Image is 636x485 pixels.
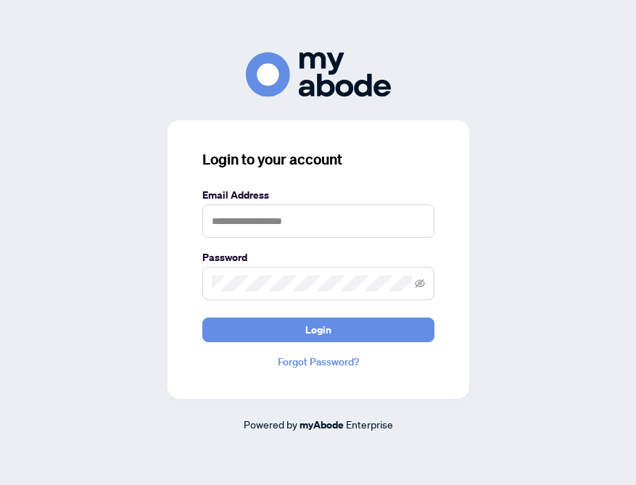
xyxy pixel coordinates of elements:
[346,418,393,431] span: Enterprise
[202,354,434,370] a: Forgot Password?
[202,187,434,203] label: Email Address
[244,418,297,431] span: Powered by
[300,417,344,433] a: myAbode
[305,318,331,341] span: Login
[415,278,425,289] span: eye-invisible
[202,318,434,342] button: Login
[246,52,391,96] img: ma-logo
[202,149,434,170] h3: Login to your account
[202,249,434,265] label: Password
